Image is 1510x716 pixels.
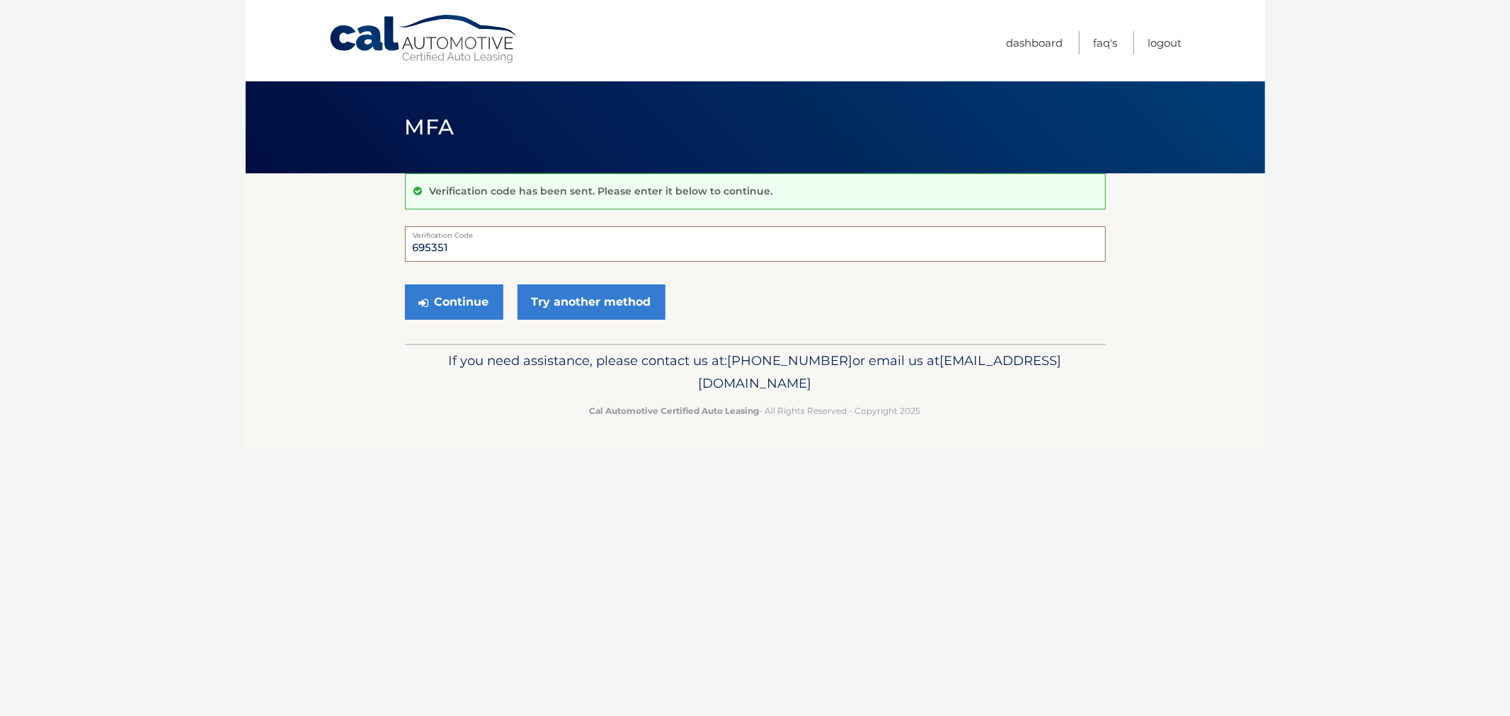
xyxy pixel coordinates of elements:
[430,185,773,197] p: Verification code has been sent. Please enter it below to continue.
[405,226,1106,262] input: Verification Code
[590,405,760,416] strong: Cal Automotive Certified Auto Leasing
[517,284,665,320] a: Try another method
[405,284,503,320] button: Continue
[405,226,1106,238] label: Verification Code
[1148,31,1182,54] a: Logout
[699,352,1062,391] span: [EMAIL_ADDRESS][DOMAIN_NAME]
[728,352,853,369] span: [PHONE_NUMBER]
[328,14,520,64] a: Cal Automotive
[1094,31,1118,54] a: FAQ's
[1007,31,1063,54] a: Dashboard
[405,114,454,140] span: MFA
[414,403,1097,418] p: - All Rights Reserved - Copyright 2025
[414,350,1097,395] p: If you need assistance, please contact us at: or email us at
